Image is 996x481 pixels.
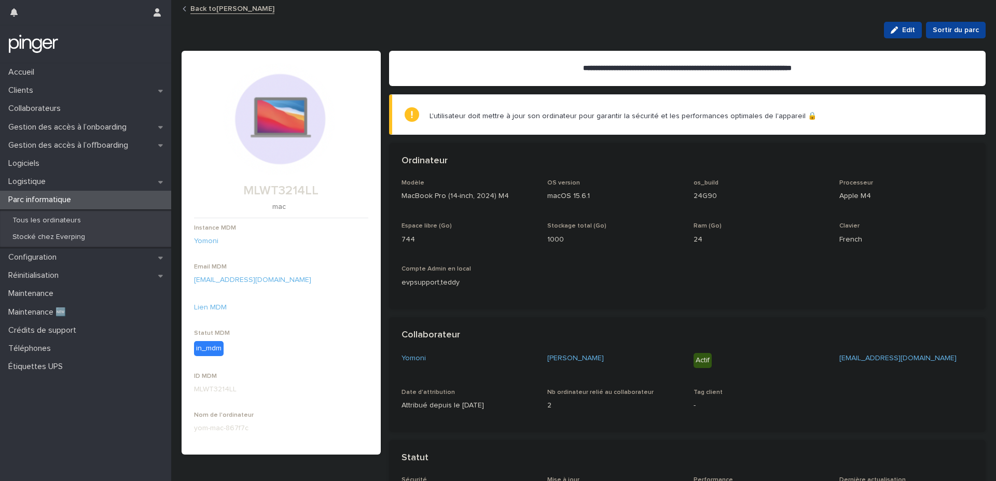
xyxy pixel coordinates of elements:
[4,140,136,150] p: Gestion des accès à l’offboarding
[402,266,471,272] span: Compte Admin en local
[839,223,860,229] span: Clavier
[402,389,455,395] span: Date d'attribution
[694,400,827,411] p: -
[839,191,973,202] p: Apple M4
[4,122,135,132] p: Gestion des accès à l’onboarding
[4,195,79,205] p: Parc informatique
[547,353,604,364] a: [PERSON_NAME]
[194,203,364,211] p: mac
[194,341,224,356] div: in_mdm
[547,400,681,411] p: 2
[194,330,230,336] span: Statut MDM
[402,180,424,186] span: Modèle
[194,423,368,434] p: yom-mac-867f7c
[902,26,915,34] span: Edit
[933,25,979,35] span: Sortir du parc
[926,22,986,38] button: Sortir du parc
[839,180,873,186] span: Processeur
[194,225,236,231] span: Instance MDM
[194,276,311,284] a: [EMAIL_ADDRESS][DOMAIN_NAME]
[839,234,973,245] p: French
[194,183,368,199] p: MLWT3214LL
[4,177,54,187] p: Logistique
[694,389,723,395] span: Tag client
[194,373,217,379] span: ID MDM
[194,304,227,311] a: Lien MDM
[694,353,712,368] div: Actif
[430,111,817,121] p: L'utilisateur doit mettre à jour son ordinateur pour garantir la sécurité et les performances opt...
[194,264,227,270] span: Email MDM
[839,355,957,362] a: [EMAIL_ADDRESS][DOMAIN_NAME]
[402,223,452,229] span: Espace libre (Go)
[694,180,718,186] span: os_build
[402,452,428,464] h2: Statut
[547,180,580,186] span: OS version
[402,330,460,341] h2: Collaborateur
[694,234,827,245] p: 24
[4,289,62,299] p: Maintenance
[4,86,41,95] p: Clients
[547,234,681,245] p: 1000
[402,191,535,202] p: MacBook Pro (14-inch, 2024) M4
[4,362,71,372] p: Étiquettes UPS
[547,223,606,229] span: Stockage total (Go)
[194,384,368,395] p: MLWT3214LL
[402,400,535,411] p: Attribué depuis le [DATE]
[884,22,922,38] button: Edit
[4,159,48,168] p: Logiciels
[194,236,218,247] a: Yomoni
[194,412,254,418] span: Nom de l'ordinateur
[402,155,448,167] h2: Ordinateur
[4,326,85,335] p: Crédits de support
[8,34,59,54] img: mTgBEunGTSyRkCgitkcU
[4,216,89,225] p: Tous les ordinateurs
[547,191,681,202] p: macOS 15.6.1
[4,252,65,262] p: Configuration
[694,223,722,229] span: Ram (Go)
[547,389,654,395] span: Nb ordinateur relié au collaborateur
[4,104,69,114] p: Collaborateurs
[4,307,74,317] p: Maintenance 🆕
[4,67,43,77] p: Accueil
[4,344,59,353] p: Téléphones
[402,277,535,288] p: evpsupport,teddy
[4,271,67,280] p: Réinitialisation
[190,2,274,14] a: Back to[PERSON_NAME]
[4,233,93,242] p: Stocké chez Everping
[402,353,426,364] a: Yomoni
[402,234,535,245] p: 744
[694,191,827,202] p: 24G90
